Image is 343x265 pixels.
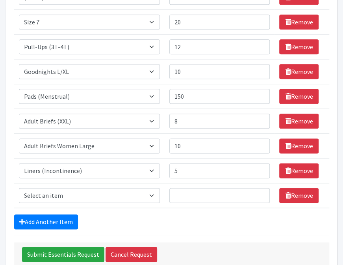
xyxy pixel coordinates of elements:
a: Remove [279,114,319,129]
a: Remove [279,39,319,54]
a: Remove [279,64,319,79]
a: Cancel Request [106,247,157,262]
a: Add Another Item [14,214,78,229]
a: Remove [279,163,319,178]
a: Remove [279,15,319,29]
a: Remove [279,138,319,153]
input: Submit Essentials Request [22,247,104,262]
a: Remove [279,188,319,203]
a: Remove [279,89,319,104]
